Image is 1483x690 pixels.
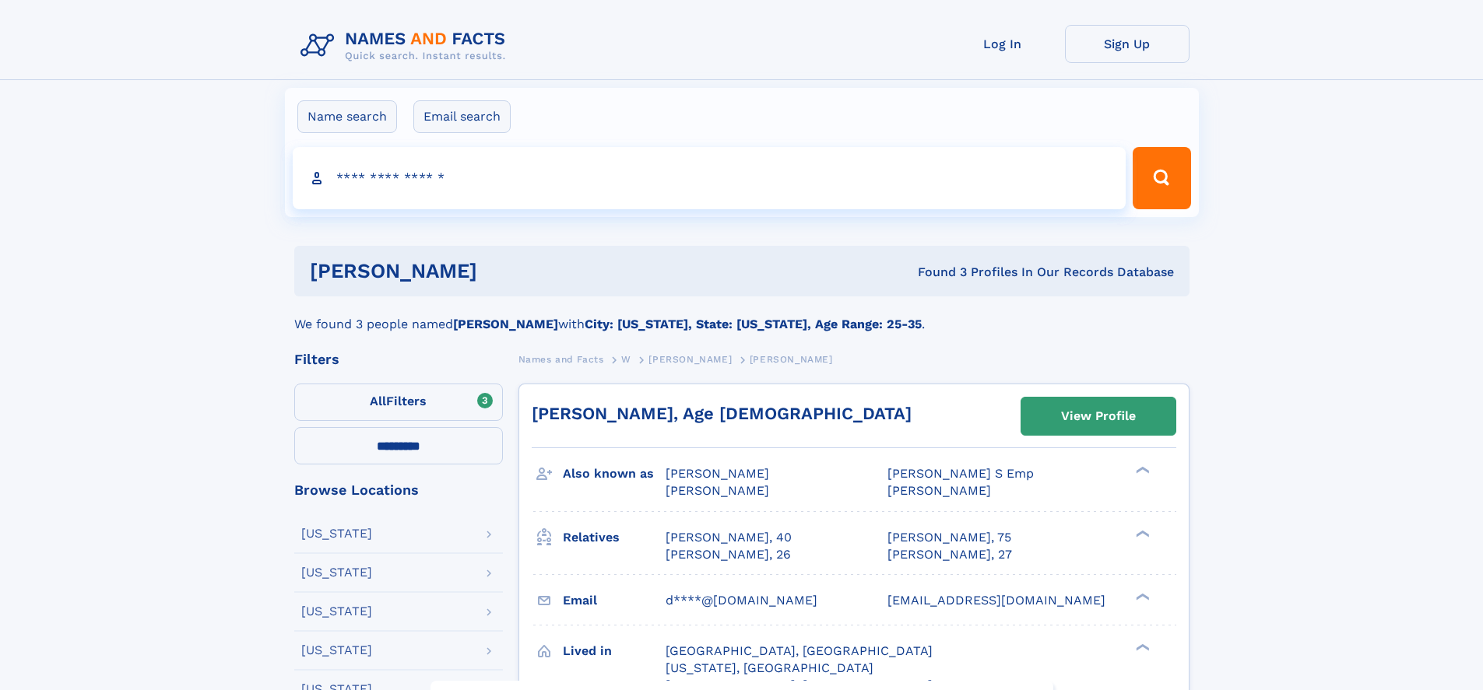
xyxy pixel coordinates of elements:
[940,25,1065,63] a: Log In
[887,546,1012,563] a: [PERSON_NAME], 27
[585,317,922,331] b: City: [US_STATE], State: [US_STATE], Age Range: 25-35
[413,100,511,133] label: Email search
[1133,147,1190,209] button: Search Button
[532,404,912,423] a: [PERSON_NAME], Age [DEMOGRAPHIC_DATA]
[563,638,666,664] h3: Lived in
[621,349,631,369] a: W
[648,354,732,365] span: [PERSON_NAME]
[563,461,666,487] h3: Also known as
[621,354,631,365] span: W
[648,349,732,369] a: [PERSON_NAME]
[666,466,769,481] span: [PERSON_NAME]
[301,605,372,618] div: [US_STATE]
[301,644,372,657] div: [US_STATE]
[453,317,558,331] b: [PERSON_NAME]
[301,566,372,579] div: [US_STATE]
[294,483,503,497] div: Browse Locations
[666,643,933,658] span: [GEOGRAPHIC_DATA], [GEOGRAPHIC_DATA]
[310,261,698,281] h1: [PERSON_NAME]
[294,352,503,366] div: Filters
[666,483,769,498] span: [PERSON_NAME]
[370,394,386,408] span: All
[887,593,1105,608] span: [EMAIL_ADDRESS][DOMAIN_NAME]
[563,524,666,551] h3: Relatives
[1132,591,1151,601] div: ❯
[887,529,1011,546] a: [PERSON_NAME], 75
[1132,642,1151,652] div: ❯
[518,349,604,369] a: Names and Facts
[1065,25,1190,63] a: Sign Up
[1021,398,1176,435] a: View Profile
[1132,528,1151,538] div: ❯
[563,587,666,614] h3: Email
[301,527,372,540] div: [US_STATE]
[666,660,873,675] span: [US_STATE], [GEOGRAPHIC_DATA]
[1132,465,1151,475] div: ❯
[1061,398,1136,434] div: View Profile
[887,466,1034,481] span: [PERSON_NAME] S Emp
[698,264,1174,281] div: Found 3 Profiles In Our Records Database
[293,147,1126,209] input: search input
[887,483,991,498] span: [PERSON_NAME]
[666,529,792,546] a: [PERSON_NAME], 40
[294,384,503,421] label: Filters
[294,25,518,67] img: Logo Names and Facts
[297,100,397,133] label: Name search
[294,296,1190,334] div: We found 3 people named with .
[666,546,791,563] a: [PERSON_NAME], 26
[750,354,833,365] span: [PERSON_NAME]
